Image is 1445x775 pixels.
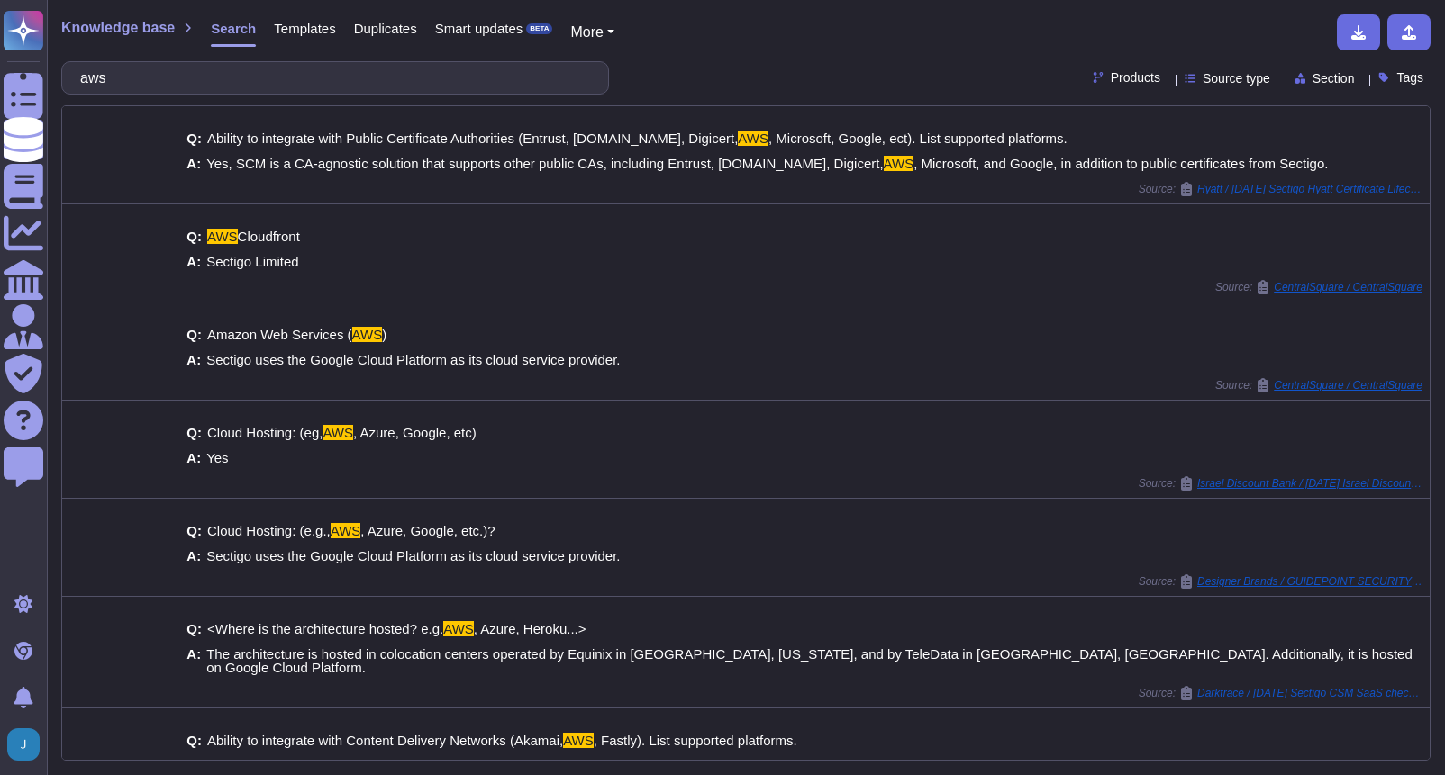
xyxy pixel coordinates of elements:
span: Cloud Hosting: (eg, [207,425,323,440]
span: Sectigo uses the Google Cloud Platform as its cloud service provider. [206,548,620,563]
mark: AWS [884,156,914,171]
span: More [570,24,603,40]
span: Ability to integrate with Public Certificate Authorities (Entrust, [DOMAIN_NAME], Digicert, [207,131,738,146]
b: A: [186,647,201,674]
span: Hyatt / [DATE] Sectigo Hyatt Certificate Lifecycle Management (CLM) Requirements Sectigo [1197,184,1422,194]
span: Ability to integrate with Content Delivery Networks (Akamai, [207,733,563,748]
b: Q: [186,131,202,145]
span: Sectigo uses the Google Cloud Platform as its cloud service provider. [206,352,620,367]
span: Israel Discount Bank / [DATE] Israel Discount Bank SIG Lite 2021 [1197,478,1422,489]
span: , Microsoft, Google, ect). List supported platforms. [768,131,1068,146]
mark: AWS [738,131,768,146]
mark: AWS [207,229,238,244]
b: A: [186,451,201,464]
span: , Azure, Heroku...> [474,621,586,636]
span: Designer Brands / GUIDEPOINT SECURITY LLC SIG Lite [DATE] [1197,576,1422,587]
mark: AWS [331,523,361,538]
b: A: [186,157,201,170]
span: Source: [1215,378,1422,392]
button: user [4,725,52,764]
span: Source: [1139,476,1422,491]
span: Search [211,22,256,35]
span: Source: [1215,280,1422,294]
span: The architecture is hosted in colocation centers operated by Equinix in [GEOGRAPHIC_DATA], [US_ST... [206,646,1413,675]
b: Q: [186,328,202,341]
mark: AWS [443,621,474,636]
input: Search a question or template... [71,62,590,94]
span: Amazon Web Services ( [207,327,352,342]
span: CentralSquare / CentralSquare [1274,282,1422,293]
span: Section [1313,72,1355,85]
span: Yes, SCM is a CA-agnostic solution that supports other public CAs, including Entrust, [DOMAIN_NAM... [206,156,883,171]
b: A: [186,353,201,366]
b: Q: [186,524,202,537]
b: Q: [186,426,202,439]
div: BETA [526,23,552,34]
span: Cloud Hosting: (e.g., [207,523,331,538]
b: Q: [186,230,202,243]
span: CentralSquare / CentralSquare [1274,380,1422,391]
span: Tags [1396,71,1423,84]
span: Sectigo Limited [206,254,299,269]
b: Q: [186,622,202,635]
mark: AWS [563,733,594,748]
img: user [7,728,40,761]
mark: AWS [323,425,353,440]
span: Source type [1203,72,1270,85]
span: , Microsoft, and Google, in addition to public certificates from Sectigo. [913,156,1328,171]
button: More [570,22,614,43]
span: ) [382,327,386,342]
span: Source: [1139,686,1422,700]
span: Darktrace / [DATE] Sectigo CSM SaaS checklist Copy [1197,688,1422,698]
span: Cloudfront [238,229,300,244]
span: , Azure, Google, etc.)? [360,523,495,538]
span: Templates [274,22,335,35]
span: Source: [1139,182,1422,196]
b: Q: [186,734,202,747]
span: Source: [1139,574,1422,589]
b: A: [186,549,201,563]
mark: AWS [352,327,383,342]
span: Smart updates [435,22,523,35]
span: Products [1111,71,1160,84]
span: , Fastly). List supported platforms. [594,733,797,748]
span: , Azure, Google, etc) [353,425,477,440]
span: Duplicates [354,22,417,35]
span: Yes [206,450,228,465]
b: A: [186,255,201,268]
span: Knowledge base [61,21,175,35]
span: <Where is the architecture hosted? e.g. [207,621,443,636]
